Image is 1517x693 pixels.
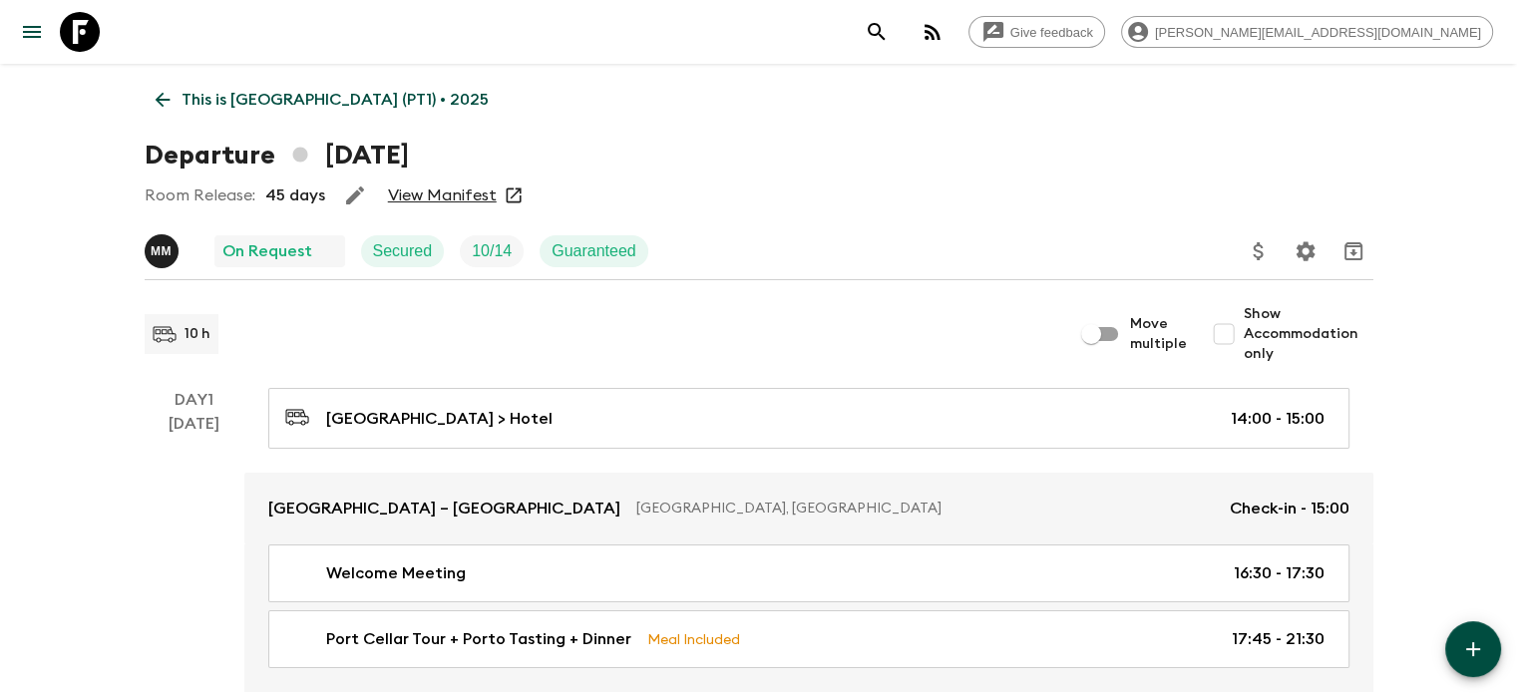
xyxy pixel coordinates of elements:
[1286,231,1326,271] button: Settings
[552,239,636,263] p: Guaranteed
[185,324,210,344] p: 10 h
[145,136,409,175] h1: Departure [DATE]
[1231,407,1325,431] p: 14:00 - 15:00
[169,412,219,692] div: [DATE]
[1234,561,1325,585] p: 16:30 - 17:30
[145,240,183,256] span: Mariana Martins
[373,239,433,263] p: Secured
[12,12,52,52] button: menu
[999,25,1104,40] span: Give feedback
[268,544,1349,602] a: Welcome Meeting16:30 - 17:30
[857,12,897,52] button: search adventures
[326,627,631,651] p: Port Cellar Tour + Porto Tasting + Dinner
[1239,231,1279,271] button: Update Price, Early Bird Discount and Costs
[145,388,244,412] p: Day 1
[151,243,172,259] p: M M
[636,499,1214,519] p: [GEOGRAPHIC_DATA], [GEOGRAPHIC_DATA]
[1230,497,1349,520] p: Check-in - 15:00
[268,388,1349,449] a: [GEOGRAPHIC_DATA] > Hotel14:00 - 15:00
[268,610,1349,668] a: Port Cellar Tour + Porto Tasting + DinnerMeal Included17:45 - 21:30
[145,80,500,120] a: This is [GEOGRAPHIC_DATA] (PT1) • 2025
[1244,304,1373,364] span: Show Accommodation only
[1333,231,1373,271] button: Archive (Completed, Cancelled or Unsynced Departures only)
[222,239,312,263] p: On Request
[326,407,553,431] p: [GEOGRAPHIC_DATA] > Hotel
[265,183,325,207] p: 45 days
[968,16,1105,48] a: Give feedback
[268,497,620,520] p: [GEOGRAPHIC_DATA] – [GEOGRAPHIC_DATA]
[326,561,466,585] p: Welcome Meeting
[361,235,445,267] div: Secured
[145,183,255,207] p: Room Release:
[1121,16,1493,48] div: [PERSON_NAME][EMAIL_ADDRESS][DOMAIN_NAME]
[647,628,740,650] p: Meal Included
[182,88,489,112] p: This is [GEOGRAPHIC_DATA] (PT1) • 2025
[460,235,524,267] div: Trip Fill
[1144,25,1492,40] span: [PERSON_NAME][EMAIL_ADDRESS][DOMAIN_NAME]
[388,185,497,205] a: View Manifest
[244,473,1373,544] a: [GEOGRAPHIC_DATA] – [GEOGRAPHIC_DATA][GEOGRAPHIC_DATA], [GEOGRAPHIC_DATA]Check-in - 15:00
[145,234,183,268] button: MM
[1232,627,1325,651] p: 17:45 - 21:30
[1130,314,1188,354] span: Move multiple
[472,239,512,263] p: 10 / 14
